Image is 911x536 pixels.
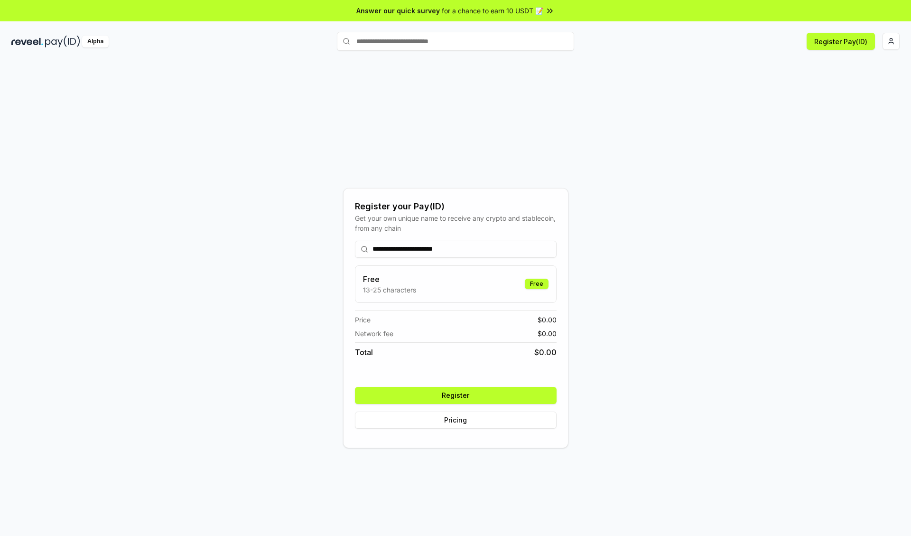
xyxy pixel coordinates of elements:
[525,279,548,289] div: Free
[538,329,557,339] span: $ 0.00
[355,315,371,325] span: Price
[363,273,416,285] h3: Free
[11,36,43,47] img: reveel_dark
[442,6,543,16] span: for a chance to earn 10 USDT 📝
[355,200,557,213] div: Register your Pay(ID)
[355,412,557,429] button: Pricing
[363,285,416,295] p: 13-25 characters
[534,347,557,358] span: $ 0.00
[45,36,80,47] img: pay_id
[356,6,440,16] span: Answer our quick survey
[355,387,557,404] button: Register
[355,329,393,339] span: Network fee
[82,36,109,47] div: Alpha
[538,315,557,325] span: $ 0.00
[807,33,875,50] button: Register Pay(ID)
[355,347,373,358] span: Total
[355,213,557,233] div: Get your own unique name to receive any crypto and stablecoin, from any chain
